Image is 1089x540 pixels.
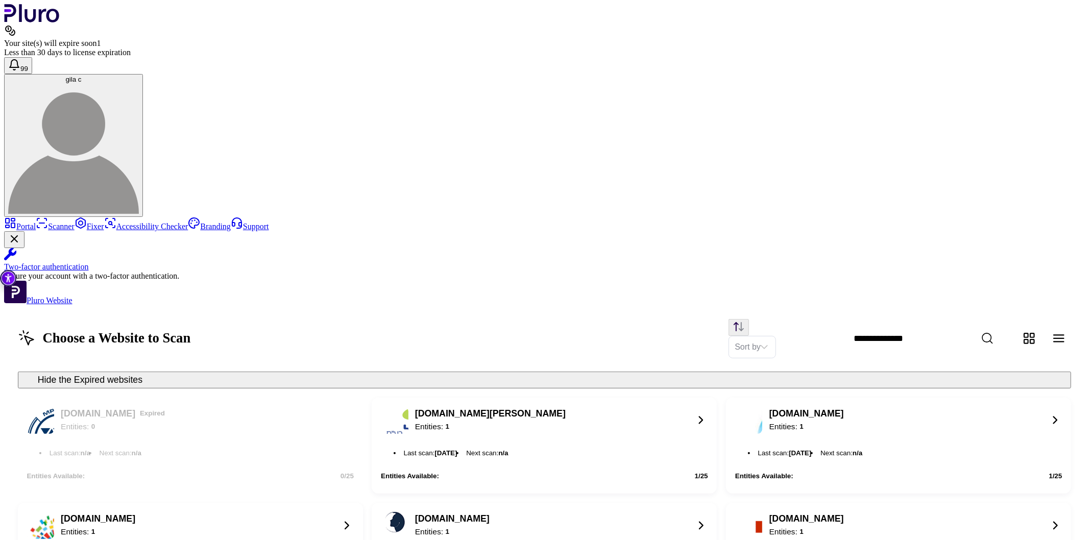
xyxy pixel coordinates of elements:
[695,472,708,480] div: 25
[372,398,717,494] button: Website logo[DOMAIN_NAME][PERSON_NAME]Entities:1Last scan:[DATE]Next scan:n/aEntities Available:1/25
[341,472,346,480] span: 0 /
[415,526,490,537] div: Entities:
[800,421,803,432] div: 1
[729,336,776,358] div: Set sorting
[97,447,143,458] li: Next scan :
[446,421,449,432] div: 1
[769,421,844,432] div: Entities:
[4,74,143,217] button: gila cgila c
[132,449,141,457] span: n/a
[769,408,844,419] div: [DOMAIN_NAME]
[96,39,101,47] span: 1
[4,272,1085,281] div: Secure your account with a two-factor authentication.
[81,449,90,457] span: n/a
[1017,326,1042,351] button: Change content view type to grid
[4,15,60,24] a: Logo
[415,408,566,419] div: [DOMAIN_NAME][PERSON_NAME]
[464,447,511,458] li: Next scan :
[1049,472,1055,480] span: 1 /
[1049,472,1062,480] div: 25
[756,447,814,458] li: Last scan :
[341,472,354,480] div: 25
[729,319,749,336] button: Change sorting direction
[401,447,459,458] li: Last scan :
[4,48,1085,57] div: Less than 30 days to license expiration
[1046,326,1071,351] button: Change content view type to table
[4,222,36,231] a: Portal
[498,449,508,457] span: n/a
[91,421,95,432] div: 0
[381,472,439,480] div: Entities Available:
[61,408,167,419] div: [DOMAIN_NAME]
[844,327,1039,351] input: Website Search
[789,449,811,457] span: [DATE]
[853,449,862,457] span: n/a
[4,217,1085,305] aside: Sidebar menu
[818,447,865,458] li: Next scan :
[4,262,1085,272] div: Two-factor authentication
[27,472,85,480] div: Entities Available:
[20,65,28,72] span: 99
[4,231,25,248] button: Close Two-factor authentication notification
[65,76,81,83] span: gila c
[384,512,405,532] img: Website logo
[36,222,75,231] a: Scanner
[231,222,269,231] a: Support
[695,472,700,480] span: 1 /
[18,372,1072,388] button: Hide the Expired websites
[18,329,191,348] h1: Choose a Website to Scan
[4,57,32,74] button: Open notifications, you have 125 new notifications
[4,248,1085,272] a: Two-factor authentication
[8,83,139,214] img: gila c
[91,526,95,537] div: 1
[61,526,135,537] div: Entities:
[4,296,72,305] a: Open Pluro Website
[446,526,449,537] div: 1
[138,408,167,419] span: Expired
[104,222,188,231] a: Accessibility Checker
[61,421,167,432] div: Entities:
[415,513,490,524] div: [DOMAIN_NAME]
[735,472,793,480] div: Entities Available:
[4,39,1085,48] div: Your site(s) will expire soon
[800,526,803,537] div: 1
[769,526,844,537] div: Entities:
[61,513,135,524] div: [DOMAIN_NAME]
[75,222,104,231] a: Fixer
[188,222,231,231] a: Branding
[434,449,457,457] span: [DATE]
[726,398,1071,494] button: Website logo[DOMAIN_NAME]Entities:1Last scan:[DATE]Next scan:n/aEntities Available:1/25
[769,513,844,524] div: [DOMAIN_NAME]
[415,421,566,432] div: Entities:
[47,447,92,458] li: Last scan :
[18,398,363,494] button: Website logo[DOMAIN_NAME]ExpiredEntities:0Last scan:n/aNext scan:n/aEntities Available:0/25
